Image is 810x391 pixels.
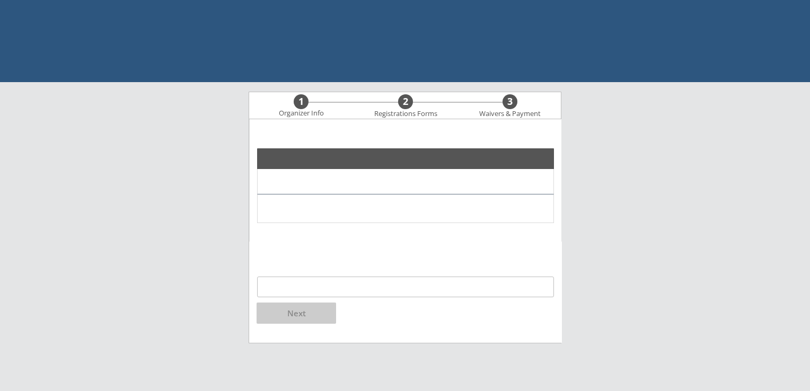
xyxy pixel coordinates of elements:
[473,110,547,118] div: Waivers & Payment
[272,109,330,118] div: Organizer Info
[294,96,309,108] div: 1
[503,96,517,108] div: 3
[398,96,413,108] div: 2
[369,110,442,118] div: Registrations Forms
[257,303,336,324] button: Next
